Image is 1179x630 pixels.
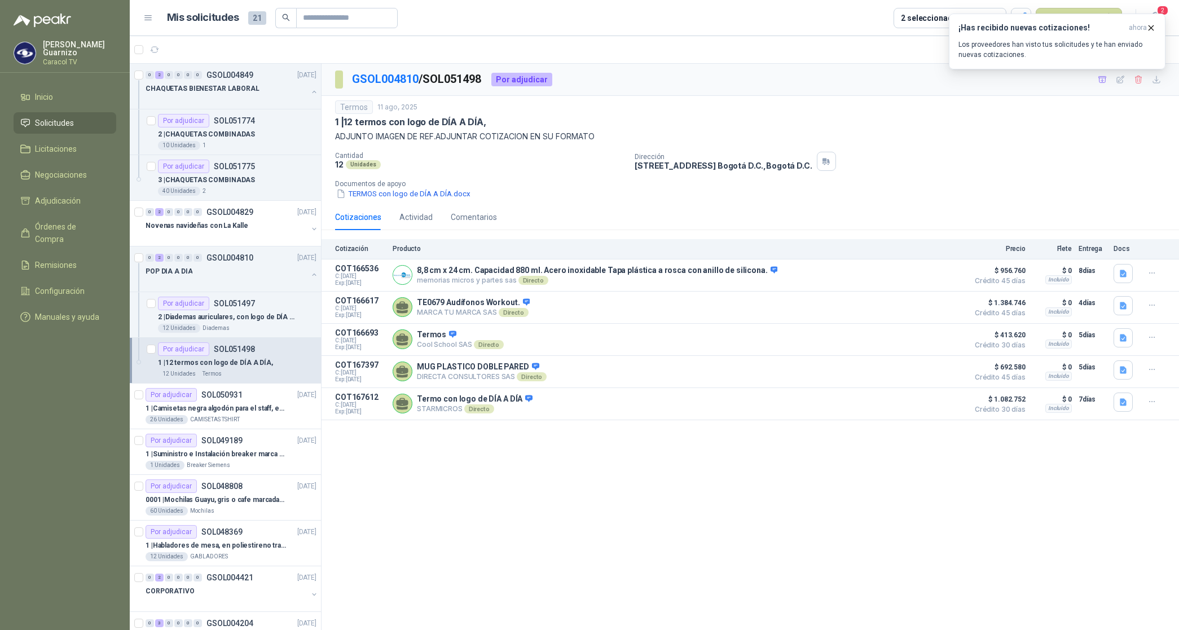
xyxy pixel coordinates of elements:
[297,481,316,492] p: [DATE]
[43,59,116,65] p: Caracol TV
[335,130,1165,143] p: ADJUNTO IMAGEN DE REF.ADJUNTAR COTIZACION EN SU FORMATO
[146,83,259,94] p: CHAQUETAS BIENESTAR LABORAL
[165,71,173,79] div: 0
[206,254,253,262] p: GSOL004810
[174,619,183,627] div: 0
[335,328,386,337] p: COT166693
[1045,340,1072,349] div: Incluido
[1045,404,1072,413] div: Incluido
[518,276,548,285] div: Directo
[146,574,154,581] div: 0
[206,574,253,581] p: GSOL004421
[1045,372,1072,381] div: Incluido
[969,245,1026,253] p: Precio
[130,521,321,566] a: Por adjudicarSOL048369[DATE] 1 |Habladores de mesa, en poliestireno translucido (SOLO EL SOPORTE)...
[130,384,321,429] a: Por adjudicarSOL050931[DATE] 1 |Camisetas negra algodón para el staff, estampadas en espalda y fr...
[130,109,321,155] a: Por adjudicarSOL0517742 |CHAQUETAS COMBINADAS10 Unidades1
[1079,245,1107,253] p: Entrega
[451,211,497,223] div: Comentarios
[130,475,321,521] a: Por adjudicarSOL048808[DATE] 0001 |Mochilas Guayu, gris o cafe marcadas con un logo60 UnidadesMoc...
[393,266,412,284] img: Company Logo
[464,404,494,413] div: Directo
[417,298,530,308] p: TE0679 Audífonos Workout.
[203,141,206,150] p: 1
[635,153,812,161] p: Dirección
[297,527,316,538] p: [DATE]
[969,342,1026,349] span: Crédito 30 días
[146,619,154,627] div: 0
[193,619,202,627] div: 0
[165,574,173,581] div: 0
[146,388,197,402] div: Por adjudicar
[184,254,192,262] div: 0
[167,10,239,26] h1: Mis solicitudes
[969,328,1026,342] span: $ 413.620
[158,187,200,196] div: 40 Unidades
[352,72,419,86] a: GSOL004810
[958,23,1124,33] h3: ¡Has recibido nuevas cotizaciones!
[146,461,184,470] div: 1 Unidades
[1145,8,1165,28] button: 2
[417,362,547,372] p: MUG PLASTICO DOBLE PARED
[158,129,255,140] p: 2 | CHAQUETAS COMBINADAS
[1129,23,1147,33] span: ahora
[158,324,200,333] div: 12 Unidades
[335,264,386,273] p: COT166536
[958,39,1156,60] p: Los proveedores han visto tus solicitudes y te han enviado nuevas cotizaciones.
[417,404,533,413] p: STARMICROS
[174,574,183,581] div: 0
[146,221,248,231] p: Novenas navideñas con La Kalle
[158,160,209,173] div: Por adjudicar
[174,71,183,79] div: 0
[35,91,53,103] span: Inicio
[969,393,1026,406] span: $ 1.082.752
[1079,393,1107,406] p: 7 días
[174,254,183,262] div: 0
[146,251,319,287] a: 0 2 0 0 0 0 GSOL004810[DATE] POP DIA A DIA
[14,280,116,302] a: Configuración
[969,264,1026,277] span: $ 956.760
[417,394,533,404] p: Termo con logo de DÍA A DÍA
[14,190,116,212] a: Adjudicación
[335,408,386,415] span: Exp: [DATE]
[335,296,386,305] p: COT166617
[146,571,319,607] a: 0 2 0 0 0 0 GSOL004421[DATE] CORPORATIVO
[158,358,273,368] p: 1 | 12 termos con logo de DÍA A DÍA,
[949,14,1165,69] button: ¡Has recibido nuevas cotizaciones!ahora Los proveedores han visto tus solicitudes y te han enviad...
[155,254,164,262] div: 2
[206,619,253,627] p: GSOL004204
[335,188,472,200] button: TERMOS con logo de DÍA A DÍA.docx
[158,175,255,186] p: 3 | CHAQUETAS COMBINADAS
[1032,264,1072,277] p: $ 0
[335,369,386,376] span: C: [DATE]
[1032,245,1072,253] p: Flete
[14,306,116,328] a: Manuales y ayuda
[282,14,290,21] span: search
[335,344,386,351] span: Exp: [DATE]
[417,372,547,381] p: DIRECTA CONSULTORES SAS
[335,312,386,319] span: Exp: [DATE]
[190,552,228,561] p: GABLADORES
[1156,5,1169,16] span: 2
[146,552,188,561] div: 12 Unidades
[201,391,243,399] p: SOL050931
[201,528,243,536] p: SOL048369
[14,164,116,186] a: Negociaciones
[158,141,200,150] div: 10 Unidades
[146,506,188,516] div: 60 Unidades
[14,112,116,134] a: Solicitudes
[187,461,230,470] p: Breaker Siemens
[146,266,192,277] p: POP DIA A DIA
[201,482,243,490] p: SOL048808
[1045,275,1072,284] div: Incluido
[190,506,214,516] p: Mochilas
[184,619,192,627] div: 0
[399,211,433,223] div: Actividad
[184,208,192,216] div: 0
[417,340,504,349] p: Cool School SAS
[1036,8,1122,28] button: Nueva solicitud
[203,324,230,333] p: Diademas
[377,102,417,113] p: 11 ago, 2025
[206,71,253,79] p: GSOL004849
[214,299,255,307] p: SOL051497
